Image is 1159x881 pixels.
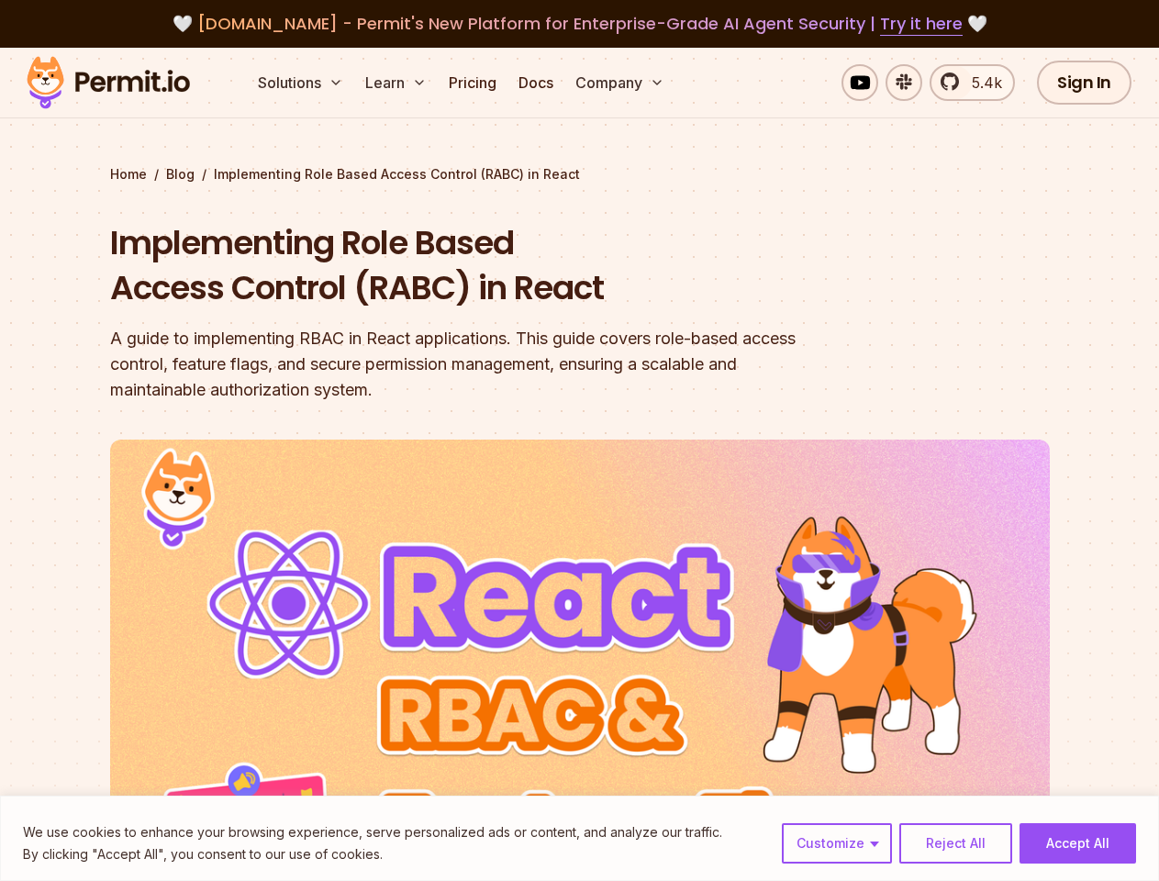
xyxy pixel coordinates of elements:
[568,64,672,101] button: Company
[899,823,1012,864] button: Reject All
[441,64,504,101] a: Pricing
[358,64,434,101] button: Learn
[110,326,815,403] div: A guide to implementing RBAC in React applications. This guide covers role-based access control, ...
[880,12,963,36] a: Try it here
[110,220,815,311] h1: Implementing Role Based Access Control (RABC) in React
[1020,823,1136,864] button: Accept All
[166,165,195,184] a: Blog
[110,165,147,184] a: Home
[251,64,351,101] button: Solutions
[930,64,1015,101] a: 5.4k
[1037,61,1131,105] a: Sign In
[23,843,722,865] p: By clicking "Accept All", you consent to our use of cookies.
[110,165,1050,184] div: / /
[782,823,892,864] button: Customize
[23,821,722,843] p: We use cookies to enhance your browsing experience, serve personalized ads or content, and analyz...
[197,12,963,35] span: [DOMAIN_NAME] - Permit's New Platform for Enterprise-Grade AI Agent Security |
[961,72,1002,94] span: 5.4k
[18,51,198,114] img: Permit logo
[511,64,561,101] a: Docs
[44,11,1115,37] div: 🤍 🤍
